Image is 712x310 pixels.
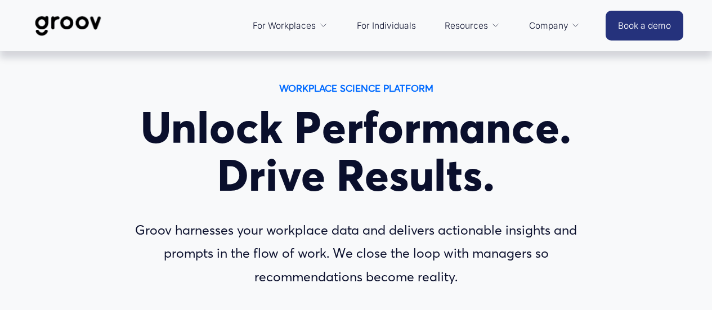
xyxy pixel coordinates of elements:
img: Groov | Workplace Science Platform | Unlock Performance | Drive Results [29,7,108,44]
a: folder dropdown [523,12,586,39]
a: For Individuals [351,12,422,39]
h1: Unlock Performance. Drive Results. [111,104,601,199]
p: Groov harnesses your workplace data and delivers actionable insights and prompts in the flow of w... [111,218,601,289]
a: folder dropdown [439,12,505,39]
a: folder dropdown [247,12,333,39]
a: Book a demo [606,11,683,41]
span: Resources [445,18,488,34]
strong: WORKPLACE SCIENCE PLATFORM [279,82,433,94]
span: Company [529,18,568,34]
span: For Workplaces [253,18,316,34]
